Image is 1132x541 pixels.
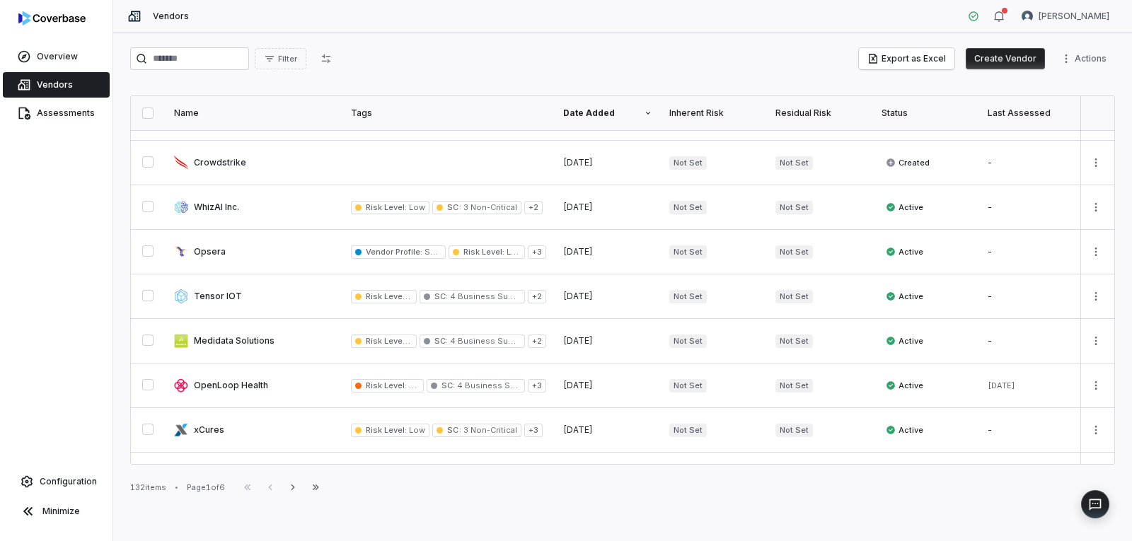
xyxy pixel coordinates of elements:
span: Not Set [669,379,707,392]
span: Low [407,425,425,435]
button: Arun Muthu avatar[PERSON_NAME] [1013,6,1118,27]
a: Configuration [6,469,107,494]
td: - [979,453,1085,497]
span: Active [886,246,923,257]
span: Risk Level : [366,380,407,390]
span: [DATE] [563,291,593,301]
span: [DATE] [563,202,593,212]
span: 4 Business Supporting [448,291,542,301]
span: Not Set [775,379,813,392]
td: - [979,408,1085,453]
span: Risk Level : [366,202,407,212]
button: More actions [1085,152,1107,173]
img: Arun Muthu avatar [1022,11,1033,22]
button: Filter [255,48,306,69]
span: Not Set [669,424,707,437]
button: Export as Excel [859,48,954,69]
span: [DATE] [563,246,593,257]
button: More actions [1085,375,1107,396]
span: Vendors [37,79,73,91]
td: - [979,185,1085,230]
span: [DATE] [563,380,593,390]
span: + 2 [524,201,543,214]
span: 3 Non-Critical [461,425,517,435]
button: Minimize [6,497,107,525]
span: Not Set [775,156,813,170]
span: Active [886,424,923,436]
span: + 2 [528,290,546,303]
span: Not Set [775,335,813,348]
span: Created [886,157,930,168]
span: Not Set [669,245,707,259]
span: Low [504,247,523,257]
div: Status [882,107,971,119]
button: More actions [1056,48,1115,69]
span: Active [886,202,923,213]
button: More actions [1085,330,1107,351]
div: Inherent Risk [669,107,758,119]
span: Not Set [775,424,813,437]
span: Filter [278,54,297,64]
span: Not Set [775,290,813,303]
span: [DATE] [563,335,593,346]
span: + 2 [528,335,546,348]
td: - [979,141,1085,185]
span: Assessments [37,107,95,119]
span: SC : [447,425,461,435]
span: Vendors [153,11,189,22]
span: Not Set [669,156,707,170]
span: Active [886,291,923,302]
span: Risk Level : [463,247,504,257]
span: Not Set [669,335,707,348]
td: - [979,319,1085,363]
a: Overview [3,44,110,69]
span: [DATE] [988,380,1015,390]
span: 4 Business Supporting [448,336,542,346]
span: Active [886,380,923,391]
div: 132 items [130,482,166,493]
img: logo-D7KZi-bG.svg [18,11,86,25]
span: SC : [434,291,448,301]
span: 4 Business Supporting [455,380,549,390]
a: Assessments [3,100,110,126]
button: Create Vendor [966,48,1045,69]
span: Overview [37,51,78,62]
span: Medium [407,380,439,390]
span: SC : [434,336,448,346]
span: Not Set [669,201,707,214]
span: Not Set [775,245,813,259]
div: Name [174,107,334,119]
a: Vendors [3,72,110,98]
span: 3 Non-Critical [461,202,517,212]
span: Configuration [40,476,97,487]
div: Tags [351,107,546,119]
button: More actions [1085,419,1107,441]
td: - [979,230,1085,274]
button: More actions [1085,241,1107,262]
div: Residual Risk [775,107,865,119]
span: Minimize [42,506,80,517]
span: + 3 [524,424,543,437]
span: Low [407,202,425,212]
div: Last Assessed [988,107,1077,119]
div: Page 1 of 6 [187,482,225,493]
span: + 3 [528,245,546,259]
span: SC : [441,380,455,390]
span: + 3 [528,379,546,392]
span: Active [886,335,923,347]
span: SC : [447,202,461,212]
div: • [175,482,178,492]
td: - [979,274,1085,319]
span: Vendor Profile : [366,247,422,257]
button: More actions [1085,286,1107,307]
span: [DATE] [563,424,593,435]
button: More actions [1085,197,1107,218]
span: Risk Level : [366,336,410,346]
span: Risk Level : [366,425,407,435]
span: Risk Level : [366,291,410,301]
span: [DATE] [563,157,593,168]
span: Not Set [775,201,813,214]
div: Date Added [563,107,652,119]
span: [PERSON_NAME] [1039,11,1109,22]
span: Not Set [669,290,707,303]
